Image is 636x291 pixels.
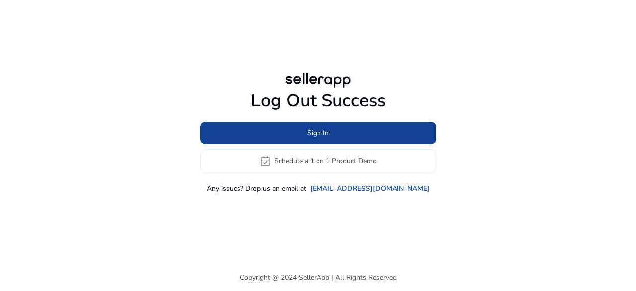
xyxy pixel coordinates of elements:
[200,122,436,144] button: Sign In
[259,155,271,167] span: event_available
[200,149,436,173] button: event_availableSchedule a 1 on 1 Product Demo
[200,90,436,111] h1: Log Out Success
[307,128,329,138] span: Sign In
[310,183,430,194] a: [EMAIL_ADDRESS][DOMAIN_NAME]
[207,183,306,194] p: Any issues? Drop us an email at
